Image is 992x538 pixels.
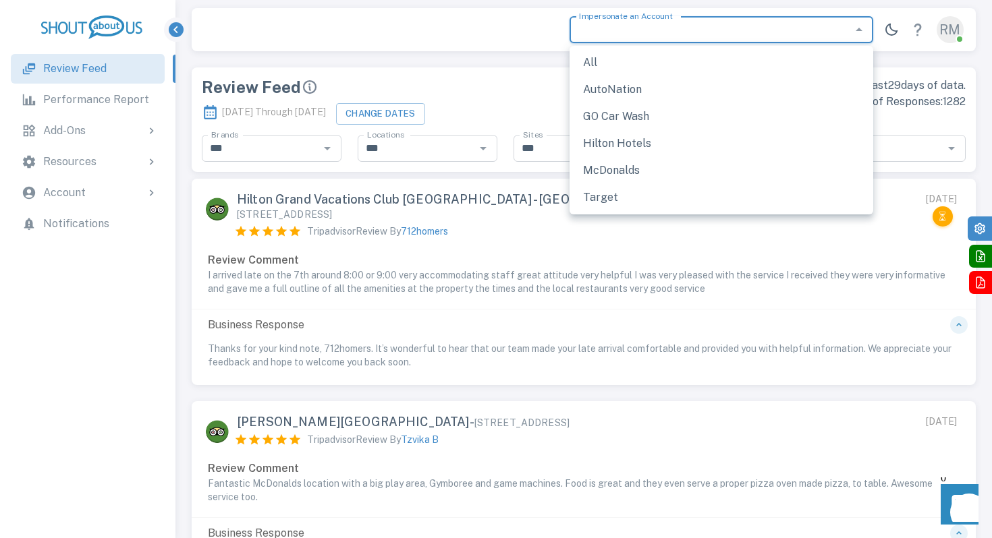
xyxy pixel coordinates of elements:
img: logo [41,16,142,39]
p: Fantastic McDonalds location with a big play area, Gymboree and game machines. Food is great and ... [208,477,960,504]
li: All [570,49,873,76]
a: Performance Report [11,85,165,115]
div: Review Feed [202,78,576,96]
p: Tripadvisor Review By [307,433,439,447]
button: Open [318,139,337,158]
div: [DATE] [926,415,957,429]
div: [DATE] [926,192,957,206]
iframe: Front Chat [928,477,986,535]
span: Tzvika B [401,434,439,445]
label: Impersonate an Account [579,10,673,22]
img: Tripadvisor [205,420,229,444]
p: Review Comment [208,460,960,477]
label: Brands [211,129,238,140]
button: Open [474,139,493,158]
button: Export to PDF [969,271,992,294]
p: [DATE] Through [DATE] [202,100,326,125]
li: Hilton Hotels [570,130,873,157]
p: Add-Ons [43,123,86,139]
p: Business Response [200,317,312,333]
button: Export to Excel [969,245,992,268]
a: Help Center [904,16,931,43]
button: Change Dates [336,103,425,125]
span: [STREET_ADDRESS] [237,209,332,220]
span: Hilton Grand Vacations Club [GEOGRAPHIC_DATA] - [GEOGRAPHIC_DATA] - [237,192,757,221]
li: AutoNation [570,76,873,103]
a: Notifications [11,209,165,239]
a: Review Feed [11,54,165,84]
button: Close [850,20,869,39]
p: I arrived late on the 7th around 8:00 or 9:00 very accommodating staff great attitude very helpfu... [208,268,960,295]
p: Account [43,185,86,201]
p: Review Comment [208,252,960,268]
label: Locations [367,129,404,140]
p: Performance Report [43,92,149,108]
button: Open [942,139,961,158]
img: Tripadvisor [205,198,229,221]
p: Resources [43,154,97,170]
label: Sites [523,129,543,140]
p: Notifications [43,216,109,232]
div: RM [937,16,964,43]
li: GO Car Wash [570,103,873,130]
div: Add-Ons [11,116,165,146]
p: Thanks for your kind note, 712homers. It’s wonderful to hear that our team made your late arrival... [208,342,960,369]
div: Account [11,178,165,208]
li: Target [570,184,873,211]
p: Review Feed [43,61,107,77]
div: Resources [11,147,165,177]
li: McDonalds [570,157,873,184]
button: This response is in the posting queue and will be on the live site shortly. [933,206,953,227]
span: 712homers [401,226,448,237]
span: [STREET_ADDRESS] [474,417,570,428]
p: Tripadvisor Review By [307,225,448,239]
span: [PERSON_NAME][GEOGRAPHIC_DATA] - [237,415,570,429]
